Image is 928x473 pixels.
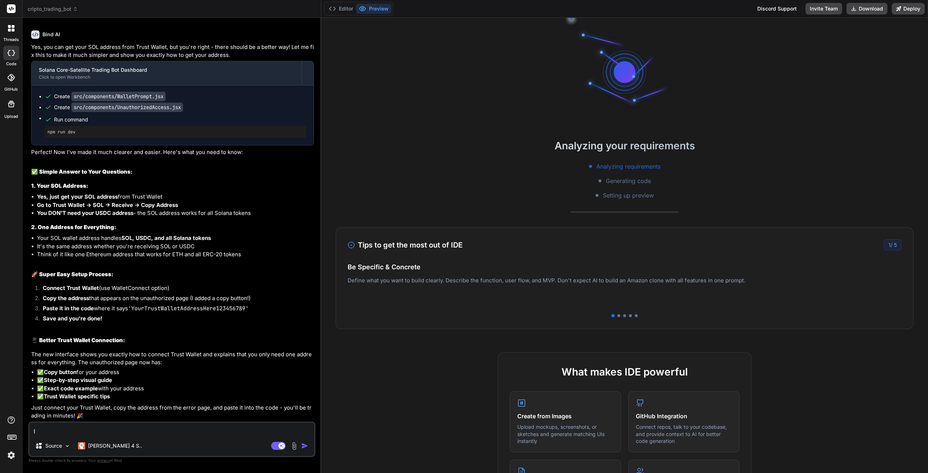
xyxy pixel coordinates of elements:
[32,61,302,85] button: Solana Core-Satellite Trading Bot DashboardClick to open Workbench
[54,93,166,100] div: Create
[45,442,62,449] p: Source
[31,168,133,175] strong: ✅ Simple Answer to Your Questions:
[31,337,125,344] strong: 📱 Better Trust Wallet Connection:
[37,234,314,242] li: Your SOL wallet address handles
[97,458,110,462] span: privacy
[44,377,112,383] strong: Step-by-step visual guide
[37,284,314,294] li: (use WalletConnect option)
[888,242,891,248] span: 1
[517,412,613,420] h4: Create from Images
[37,202,178,208] strong: Go to Trust Wallet → SOL → Receive → Copy Address
[37,193,118,200] strong: Yes, just get your SOL address
[356,4,391,14] button: Preview
[121,235,211,241] strong: SOL, USDC, and all Solana tokens
[37,304,314,315] li: where it says
[4,86,18,92] label: GitHub
[39,74,294,80] div: Click to open Workbench
[894,242,897,248] span: 5
[5,449,17,461] img: settings
[805,3,842,14] button: Invite Team
[884,239,902,250] div: /
[43,295,89,302] strong: Copy the address
[3,37,19,43] label: threads
[37,250,314,259] li: Think of it like one Ethereum address that works for ETH and all ERC-20 tokens
[31,182,88,189] strong: 1. Your SOL Address:
[301,442,308,449] img: icon
[71,103,183,112] code: src/components/UnauthorizedAccess.jsx
[753,3,801,14] div: Discord Support
[4,113,18,120] label: Upload
[43,315,102,322] strong: Save and you're done!
[37,385,314,393] li: ✅ with your address
[31,350,314,367] p: The new interface shows you exactly how to connect Trust Wallet and explains that you only need o...
[37,294,314,304] li: that appears on the unauthorized page (I added a copy button!)
[37,209,133,216] strong: You DON'T need your USDC address
[290,442,298,450] img: attachment
[44,385,98,392] strong: Exact code example
[6,61,16,67] label: code
[517,423,613,445] p: Upload mockups, screenshots, or sketches and generate matching UIs instantly
[64,443,70,449] img: Pick Models
[892,3,925,14] button: Deploy
[31,271,113,278] strong: 🚀 Super Easy Setup Process:
[39,66,294,74] div: Solana Core-Satellite Trading Bot Dashboard
[43,285,99,291] strong: Connect Trust Wallet
[348,262,902,272] h4: Be Specific & Concrete
[71,92,166,101] code: src/components/WalletPrompt.jsx
[37,368,314,377] li: ✅ for your address
[37,376,314,385] li: ✅
[44,369,76,376] strong: Copy button
[28,5,78,13] span: cripto_trading_bot
[28,457,315,464] p: Always double-check its answers. Your in Bind
[31,404,314,420] p: Just connect your Trust Wallet, copy the address from the error page, and paste it into the code ...
[596,162,660,171] span: Analyzing requirements
[31,224,116,231] strong: 2. One Address for Everything:
[636,423,732,445] p: Connect repos, talk to your codebase, and provide context to AI for better code generation
[510,364,739,379] h2: What makes IDE powerful
[47,129,303,135] pre: npm run dev
[42,31,60,38] h6: Bind AI
[54,116,306,123] span: Run command
[37,209,314,217] li: - the SOL address works for all Solana tokens
[31,148,314,157] p: Perfect! Now I've made it much clearer and easier. Here's what you need to know:
[321,138,928,153] h2: Analyzing your requirements
[54,104,183,111] div: Create
[846,3,887,14] button: Download
[88,442,142,449] p: [PERSON_NAME] 4 S..
[37,242,314,251] li: It's the same address whether you're receiving SOL or USDC
[603,191,654,200] span: Setting up preview
[31,43,314,59] p: Yes, you can get your SOL address from Trust Wallet, but you're right - there should be a better ...
[128,305,249,312] code: 'YourTrustWalletAddressHere123456789'
[348,240,463,250] h3: Tips to get the most out of IDE
[43,305,94,312] strong: Paste it in the code
[78,442,85,449] img: Claude 4 Sonnet
[636,412,732,420] h4: GitHub Integration
[44,393,110,400] strong: Trust Wallet specific tips
[37,393,314,401] li: ✅
[37,193,314,201] li: from Trust Wallet
[326,4,356,14] button: Editor
[606,177,651,185] span: Generating code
